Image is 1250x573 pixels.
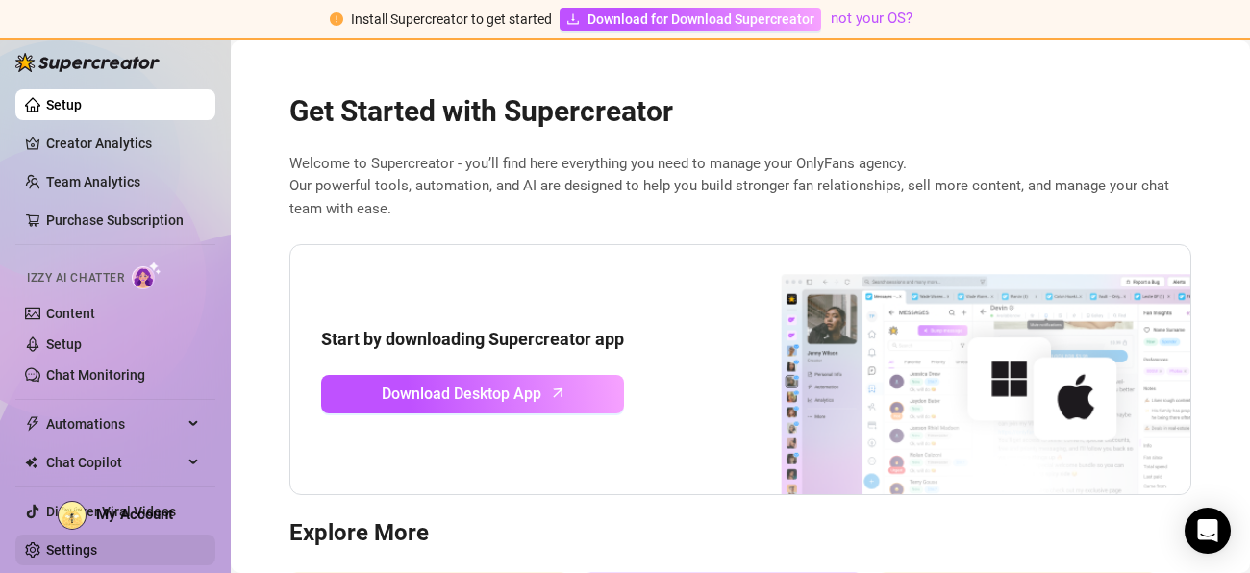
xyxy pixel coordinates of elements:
[46,542,97,558] a: Settings
[46,504,176,519] a: Discover Viral Videos
[831,10,912,27] a: not your OS?
[46,174,140,189] a: Team Analytics
[351,12,552,27] span: Install Supercreator to get started
[547,382,569,404] span: arrow-up
[46,367,145,383] a: Chat Monitoring
[96,506,173,523] span: My Account
[321,375,624,413] a: Download Desktop Apparrow-up
[132,262,162,289] img: AI Chatter
[46,128,200,159] a: Creator Analytics
[46,97,82,112] a: Setup
[566,12,580,26] span: download
[289,93,1191,130] h2: Get Started with Supercreator
[289,153,1191,221] span: Welcome to Supercreator - you’ll find here everything you need to manage your OnlyFans agency. Ou...
[46,336,82,352] a: Setup
[330,12,343,26] span: exclamation-circle
[46,447,183,478] span: Chat Copilot
[1185,508,1231,554] div: Open Intercom Messenger
[321,329,624,349] strong: Start by downloading Supercreator app
[15,53,160,72] img: logo-BBDzfeDw.svg
[382,382,541,406] span: Download Desktop App
[25,456,37,469] img: Chat Copilot
[46,306,95,321] a: Content
[27,269,124,287] span: Izzy AI Chatter
[59,502,86,529] img: ACg8ocLtAP_HycCkC7E2gzlQg_fnwOJ2BLDPtbqRplAzLxwxX2jEW0s=s96-c
[46,212,184,228] a: Purchase Subscription
[46,409,183,439] span: Automations
[587,9,814,30] span: Download for Download Supercreator
[710,245,1190,495] img: download app
[289,518,1191,549] h3: Explore More
[25,416,40,432] span: thunderbolt
[560,8,821,31] a: Download for Download Supercreator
